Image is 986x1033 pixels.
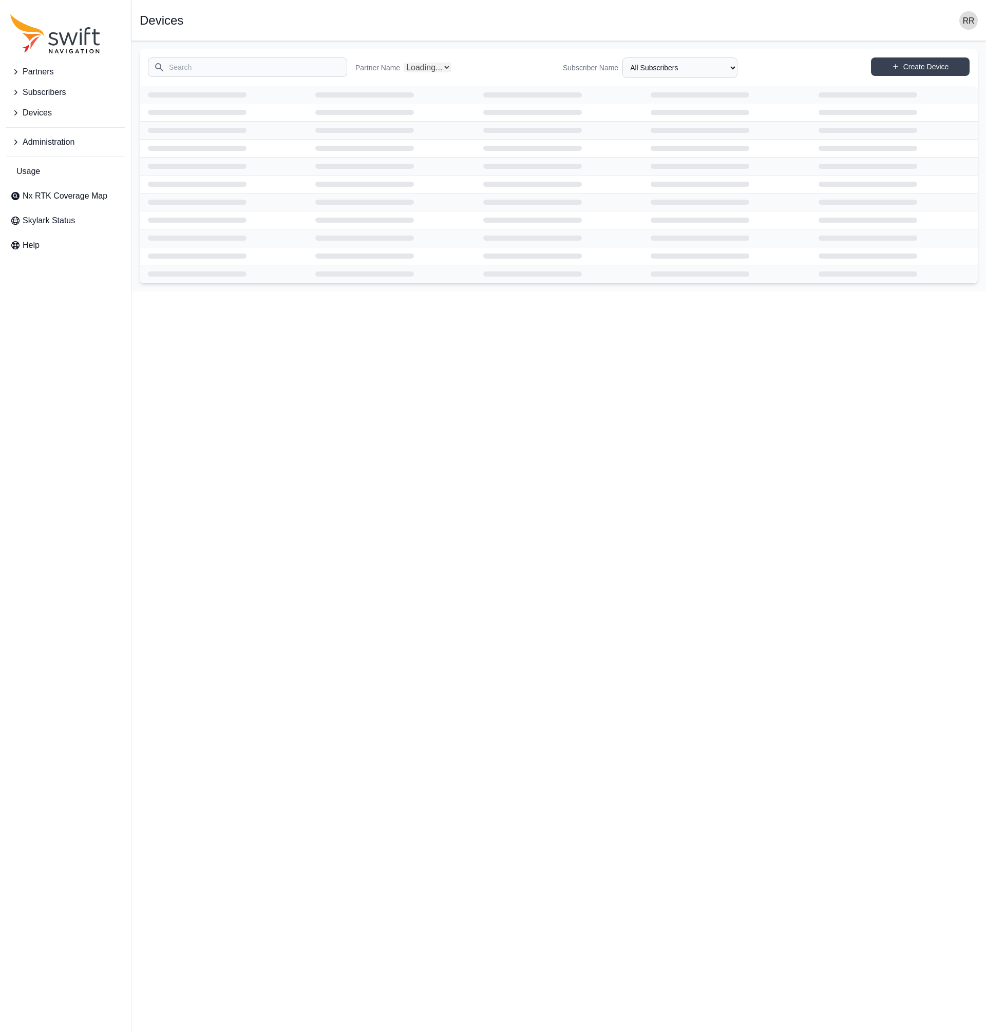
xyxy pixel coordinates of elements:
a: Help [6,235,125,256]
label: Subscriber Name [563,63,618,73]
span: Partners [23,66,53,78]
label: Partner Name [355,63,400,73]
button: Partners [6,62,125,82]
span: Usage [16,165,40,178]
span: Skylark Status [23,215,75,227]
a: Nx RTK Coverage Map [6,186,125,206]
span: Administration [23,136,74,148]
a: Usage [6,161,125,182]
input: Search [148,57,347,77]
a: Skylark Status [6,210,125,231]
h1: Devices [140,14,183,27]
img: user photo [959,11,978,30]
span: Devices [23,107,52,119]
span: Help [23,239,40,251]
button: Devices [6,103,125,123]
span: Subscribers [23,86,66,99]
span: Nx RTK Coverage Map [23,190,107,202]
button: Subscribers [6,82,125,103]
select: Subscriber [622,57,737,78]
a: Create Device [871,57,970,76]
button: Administration [6,132,125,152]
